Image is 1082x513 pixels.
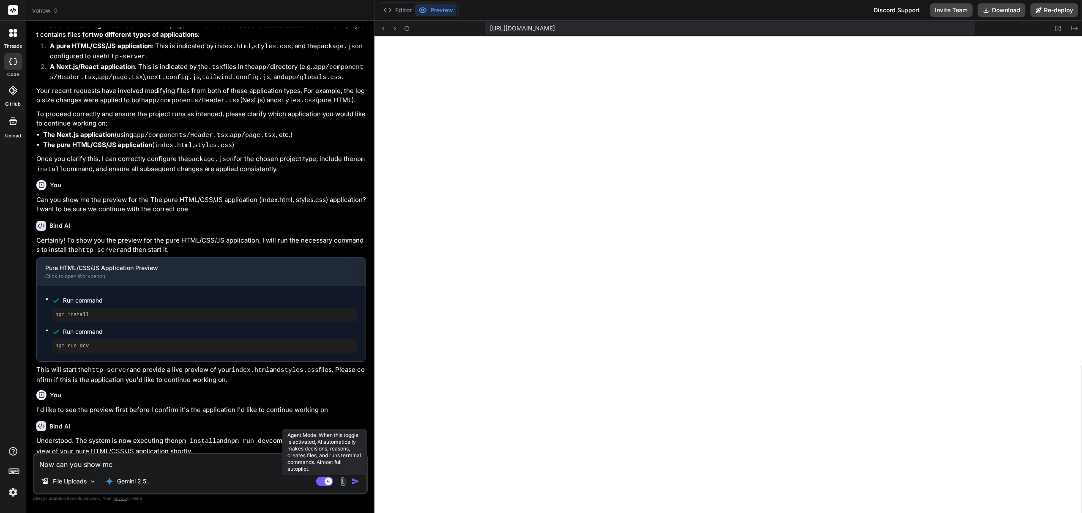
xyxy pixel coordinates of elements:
[278,97,316,104] code: styles.css
[133,132,228,139] code: app/components/Header.tsx
[232,367,270,374] code: index.html
[145,97,240,104] code: app/components/Header.tsx
[45,264,343,272] div: Pure HTML/CSS/JS Application Preview
[7,71,19,78] label: code
[63,296,357,305] span: Run command
[338,477,348,486] img: attachment
[374,36,1082,513] iframe: Preview
[202,74,270,81] code: tailwind.config.js
[36,365,366,385] p: This will start the and provide a live preview of your and files. Please confirm if this is the a...
[55,343,354,349] pre: npm run dev
[78,247,120,254] code: http-server
[37,258,352,286] button: Pure HTML/CSS/JS Application PreviewClick to open Workbench
[175,438,216,445] code: npm install
[5,132,21,139] label: Upload
[113,496,128,501] span: privacy
[32,6,58,15] span: vonow
[36,405,366,415] p: I'd like to see the preview first before I confirm it's the application I'd like to continue work...
[43,41,366,62] li: : This is indicated by , , and the configured to use .
[317,43,363,50] code: package.json
[1030,3,1078,17] button: Re-deploy
[34,454,366,469] textarea: Now can you show me
[97,74,143,81] code: app/page.tsx
[43,130,366,141] li: (using , , etc.)
[194,142,232,149] code: styles.css
[43,141,152,149] strong: The pure HTML/CSS/JS application
[50,63,135,71] strong: A Next.js/React application
[5,101,21,108] label: GitHub
[36,109,366,128] p: To proceed correctly and ensure the project runs as intended, please clarify which application yo...
[105,477,114,486] img: Gemini 2.5 Pro
[36,436,366,456] p: Understood. The system is now executing the and commands. You will see the preview of your pure H...
[36,154,366,175] p: Once you clarify this, I can correctly configure the for the chosen project type, include the com...
[415,4,456,16] button: Preview
[147,74,200,81] code: next.config.js
[230,132,276,139] code: app/page.tsx
[213,43,251,50] code: index.html
[88,367,130,374] code: http-server
[255,64,270,71] code: app/
[43,62,366,83] li: : This is indicated by the files in the directory (e.g., , ), , , and .
[53,477,87,486] p: File Uploads
[154,142,192,149] code: index.html
[50,42,152,50] strong: A pure HTML/CSS/JS application
[43,140,366,151] li: ( , )
[50,391,61,399] h6: You
[208,64,223,71] code: .tsx
[227,438,269,445] code: npm run dev
[869,3,925,17] div: Discord Support
[55,311,354,318] pre: npm install
[36,195,366,214] p: Can you show me the preview for the The pure HTML/CSS/JS application (index.html, styles.css) app...
[89,478,96,485] img: Pick Models
[351,477,360,486] img: icon
[117,477,150,486] p: Gemini 2.5..
[253,43,291,50] code: styles.css
[43,131,115,139] strong: The Next.js application
[380,4,415,16] button: Editor
[45,273,343,280] div: Click to open Workbench
[36,236,366,256] p: Certainly! To show you the preview for the pure HTML/CSS/JS application, I will run the necessary...
[978,3,1025,17] button: Download
[4,43,22,50] label: threads
[930,3,973,17] button: Invite Team
[63,327,357,336] span: Run command
[6,485,20,499] img: settings
[314,476,335,486] button: Agent Mode. When this toggle is activated, AI automatically makes decisions, reasons, creates fil...
[33,494,368,502] p: Always double-check its answers. Your in Bind
[50,181,61,189] h6: You
[36,21,366,40] p: I've also noticed a significant conflict in the project structure that needs to be addressed. The...
[49,422,70,431] h6: Bind AI
[104,53,145,60] code: http-server
[188,156,234,163] code: package.json
[36,86,366,106] p: Your recent requests have involved modifying files from both of these application types. For exam...
[281,367,319,374] code: styles.css
[284,74,342,81] code: app/globals.css
[49,221,70,230] h6: Bind AI
[490,24,555,33] span: [URL][DOMAIN_NAME]
[91,30,198,38] strong: two different types of applications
